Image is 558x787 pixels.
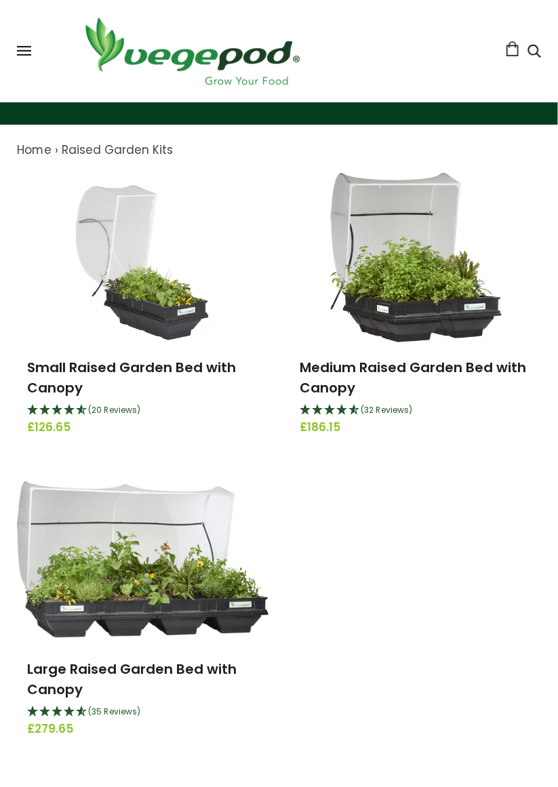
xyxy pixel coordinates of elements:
[361,404,413,416] span: 4.66 Stars - 32 Reviews
[17,481,268,638] img: Large Raised Garden Bed with Canopy
[27,419,258,437] span: £126.65
[62,173,223,342] img: Small Raised Garden Bed with Canopy
[17,142,541,159] nav: breadcrumbs
[27,660,237,700] a: Large Raised Garden Bed with Canopy
[300,419,532,437] span: £186.15
[330,173,502,342] img: Medium Raised Garden Bed with Canopy
[300,358,527,397] a: Medium Raised Garden Bed with Canopy
[88,706,140,718] span: 4.69 Stars - 35 Reviews
[17,142,52,158] a: Home
[27,358,236,397] a: Small Raised Garden Bed with Canopy
[88,404,140,416] span: 4.75 Stars - 20 Reviews
[27,704,258,722] div: 4.69 Stars - 35 Reviews
[62,142,173,158] a: Raised Garden Kits
[300,402,532,420] div: 4.66 Stars - 32 Reviews
[73,14,311,89] img: Vegepod
[55,142,58,158] span: ›
[27,721,258,739] span: £279.65
[527,45,541,60] a: Search
[27,402,258,420] div: 4.75 Stars - 20 Reviews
